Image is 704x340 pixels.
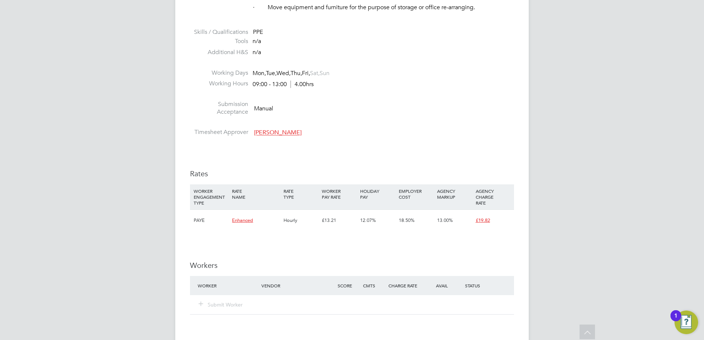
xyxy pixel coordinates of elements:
span: Thu, [291,70,302,77]
span: n/a [253,38,261,45]
span: Sat, [310,70,320,77]
div: Status [463,279,514,292]
label: Submission Acceptance [190,100,248,116]
label: Working Days [190,69,248,77]
span: Manual [254,105,273,112]
span: Enhanced [232,217,253,223]
span: 13.00% [437,217,453,223]
div: AGENCY MARKUP [435,184,474,203]
p: · Move equipment and furniture for the purpose of storage or office re-arranging. [253,4,514,11]
div: WORKER PAY RATE [320,184,358,203]
button: Open Resource Center, 1 new notification [675,311,698,334]
div: PPE [253,28,514,36]
span: 12.07% [360,217,376,223]
label: Tools [190,38,248,45]
span: Tue, [266,70,277,77]
label: Skills / Qualifications [190,28,248,36]
span: Sun [320,70,330,77]
span: [PERSON_NAME] [254,129,302,137]
div: Score [336,279,361,292]
span: 4.00hrs [291,81,314,88]
span: Mon, [253,70,266,77]
div: WORKER ENGAGEMENT TYPE [192,184,230,209]
div: £13.21 [320,210,358,231]
div: Worker [196,279,260,292]
span: £19.82 [476,217,490,223]
div: RATE TYPE [282,184,320,203]
span: Wed, [277,70,291,77]
span: n/a [253,49,261,56]
div: Cmts [361,279,387,292]
button: Submit Worker [199,301,243,308]
label: Additional H&S [190,49,248,56]
div: EMPLOYER COST [397,184,435,203]
h3: Rates [190,169,514,178]
div: AGENCY CHARGE RATE [474,184,512,209]
span: Fri, [302,70,310,77]
div: 1 [674,316,677,325]
div: Hourly [282,210,320,231]
span: 18.50% [399,217,415,223]
div: Vendor [260,279,336,292]
div: Avail [425,279,463,292]
div: 09:00 - 13:00 [253,81,314,88]
label: Working Hours [190,80,248,88]
div: PAYE [192,210,230,231]
div: RATE NAME [230,184,281,203]
label: Timesheet Approver [190,128,248,136]
h3: Workers [190,261,514,270]
div: Charge Rate [387,279,425,292]
div: HOLIDAY PAY [358,184,397,203]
